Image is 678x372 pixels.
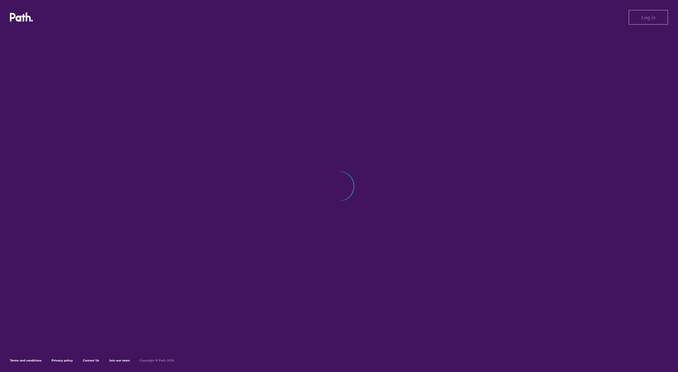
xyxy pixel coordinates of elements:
button: Log in [629,10,668,25]
a: Terms and conditions [10,358,42,362]
a: Contact Us [83,358,99,362]
h6: Copyright © Path 2018 [140,359,174,362]
a: Privacy policy [52,358,73,362]
span: Log in [642,15,655,20]
a: Join our team [109,358,130,362]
